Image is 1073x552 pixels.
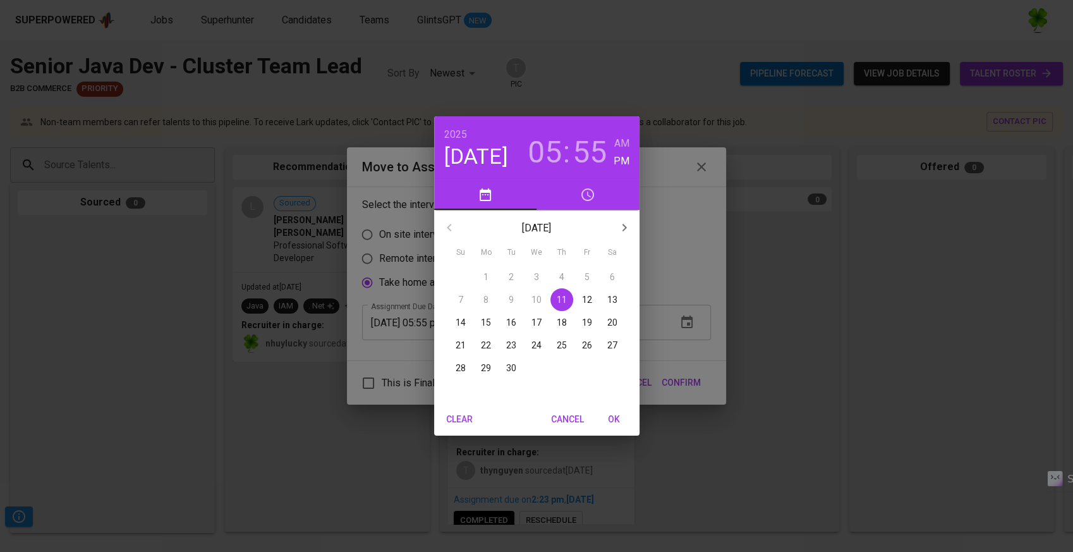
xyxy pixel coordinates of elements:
button: 30 [500,357,523,379]
button: 13 [601,288,624,311]
button: 29 [475,357,497,379]
p: 26 [582,339,592,352]
p: 18 [557,316,567,329]
button: 24 [525,334,548,357]
p: 12 [582,293,592,306]
p: 19 [582,316,592,329]
span: Su [449,247,472,259]
button: [DATE] [444,144,508,170]
p: 24 [531,339,542,352]
span: Clear [444,412,475,427]
button: Cancel [546,408,589,431]
span: Sa [601,247,624,259]
button: 21 [449,334,472,357]
p: 23 [506,339,516,352]
button: 19 [576,311,598,334]
button: OK [594,408,634,431]
button: 17 [525,311,548,334]
button: 12 [576,288,598,311]
p: 14 [456,316,466,329]
p: 28 [456,362,466,374]
button: 20 [601,311,624,334]
p: 11 [557,293,567,306]
span: Mo [475,247,497,259]
p: [DATE] [464,221,609,236]
p: 25 [557,339,567,352]
span: Fr [576,247,598,259]
p: 17 [531,316,542,329]
button: 2025 [444,126,467,144]
button: 11 [550,288,573,311]
button: 15 [475,311,497,334]
button: 16 [500,311,523,334]
button: 05 [528,135,562,170]
button: 55 [573,135,607,170]
span: Th [550,247,573,259]
span: Tu [500,247,523,259]
button: 23 [500,334,523,357]
span: Cancel [551,412,584,427]
p: 15 [481,316,491,329]
p: 22 [481,339,491,352]
button: 22 [475,334,497,357]
button: 27 [601,334,624,357]
h3: : [563,135,570,170]
p: 27 [607,339,617,352]
span: OK [599,412,629,427]
button: 26 [576,334,598,357]
button: 18 [550,311,573,334]
button: PM [614,152,629,170]
button: AM [614,135,629,152]
button: Clear [439,408,480,431]
span: We [525,247,548,259]
button: 14 [449,311,472,334]
p: 29 [481,362,491,374]
p: 21 [456,339,466,352]
button: 25 [550,334,573,357]
p: 16 [506,316,516,329]
p: 30 [506,362,516,374]
p: 20 [607,316,617,329]
p: 13 [607,293,617,306]
button: 28 [449,357,472,379]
